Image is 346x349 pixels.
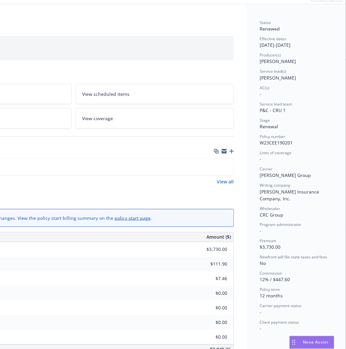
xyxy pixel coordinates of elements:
[260,320,299,325] span: Client payment status
[303,340,329,345] span: Nova Assist
[260,166,273,172] span: Carrier
[260,20,271,25] span: Status
[260,75,296,81] span: [PERSON_NAME]
[260,36,333,48] div: [DATE] - [DATE]
[260,123,278,130] span: Renewal
[260,91,262,97] span: -
[260,222,302,228] span: Program administrator
[189,274,231,284] input: 0.00
[260,255,327,260] span: Newfront will file state taxes and fees
[260,52,281,58] span: Producer(s)
[260,303,302,309] span: Carrier payment status
[260,101,292,107] span: Service lead team
[189,332,231,342] input: 0.00
[260,189,321,202] span: [PERSON_NAME] Insurance Company, Inc.
[260,212,284,218] span: CRC Group
[290,336,298,349] div: Drag to move
[189,245,231,255] input: 0.00
[82,115,113,122] span: View coverage
[260,107,286,113] span: P&C - CRU 1
[260,206,280,211] span: Wholesaler
[260,182,290,188] span: Writing company
[76,108,234,129] a: View coverage
[207,234,231,241] span: Amount ($)
[189,289,231,298] input: 0.00
[260,118,270,123] span: Stage
[290,336,334,349] button: Nova Assist
[260,277,290,283] span: 12% / $447.60
[260,326,262,332] span: -
[260,58,296,64] span: [PERSON_NAME]
[260,271,282,276] span: Commission
[217,178,234,185] a: View all
[260,228,262,234] span: -
[189,259,231,269] input: 0.00
[260,85,270,91] span: AC(s)
[260,287,280,293] span: Policy term
[260,244,281,250] span: $3,730.00
[115,215,151,221] a: policy start page
[260,293,283,299] span: 12 months
[260,309,262,316] span: -
[260,172,311,178] span: [PERSON_NAME] Group
[260,260,266,267] span: No
[260,134,286,139] span: Policy number
[260,238,277,244] span: Premium
[260,140,293,146] span: W23CEE190201
[260,26,280,32] span: Renewed
[82,91,130,97] span: View scheduled items
[189,303,231,313] input: 0.00
[189,318,231,328] input: 0.00
[260,69,287,74] span: Service lead(s)
[76,84,234,104] a: View scheduled items
[260,36,287,42] span: Effective dates
[260,156,262,162] span: -
[260,150,292,156] span: Lines of coverage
